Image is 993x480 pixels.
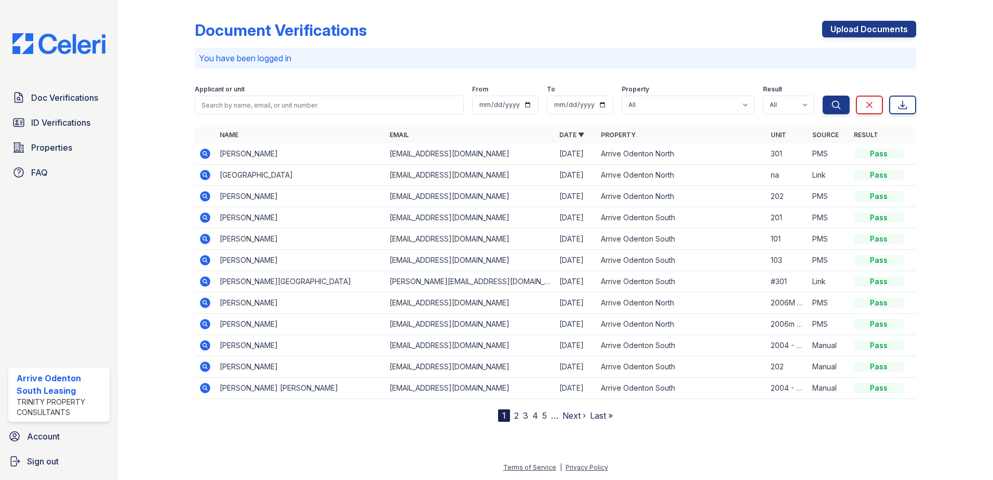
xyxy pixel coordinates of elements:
a: Next › [562,410,586,421]
div: Pass [854,234,904,244]
td: 202 [767,186,808,207]
a: Privacy Policy [566,463,608,471]
div: Pass [854,212,904,223]
div: Trinity Property Consultants [17,397,105,418]
td: [GEOGRAPHIC_DATA] [216,165,385,186]
td: [DATE] [555,186,597,207]
a: Sign out [4,451,114,472]
div: Pass [854,383,904,393]
div: | [560,463,562,471]
td: [EMAIL_ADDRESS][DOMAIN_NAME] [385,314,555,335]
label: Result [763,85,782,94]
td: Arrive Odenton South [597,207,767,229]
div: Pass [854,298,904,308]
td: [DATE] [555,143,597,165]
a: 4 [532,410,538,421]
label: Property [622,85,649,94]
td: [DATE] [555,250,597,271]
td: Arrive Odenton North [597,292,767,314]
a: Date ▼ [559,131,584,139]
td: Arrive Odenton North [597,314,767,335]
a: Name [220,131,238,139]
div: Arrive Odenton South Leasing [17,372,105,397]
a: Email [390,131,409,139]
div: Pass [854,255,904,265]
a: ID Verifications [8,112,110,133]
td: PMS [808,314,850,335]
a: Last » [590,410,613,421]
a: Unit [771,131,786,139]
td: Arrive Odenton North [597,143,767,165]
input: Search by name, email, or unit number [195,96,464,114]
td: [EMAIL_ADDRESS][DOMAIN_NAME] [385,165,555,186]
span: Account [27,430,60,443]
label: Applicant or unit [195,85,245,94]
div: Document Verifications [195,21,367,39]
td: PMS [808,143,850,165]
td: Arrive Odenton South [597,378,767,399]
td: Link [808,271,850,292]
td: [DATE] [555,356,597,378]
td: [EMAIL_ADDRESS][DOMAIN_NAME] [385,229,555,250]
td: PMS [808,250,850,271]
td: [PERSON_NAME] [216,314,385,335]
td: [EMAIL_ADDRESS][DOMAIN_NAME] [385,335,555,356]
a: Source [812,131,839,139]
div: Pass [854,191,904,202]
td: [EMAIL_ADDRESS][DOMAIN_NAME] [385,143,555,165]
a: Terms of Service [503,463,556,471]
td: [DATE] [555,165,597,186]
td: [DATE] [555,335,597,356]
td: 2006M #304 [767,292,808,314]
a: 5 [542,410,547,421]
td: Arrive Odenton North [597,165,767,186]
div: Pass [854,319,904,329]
td: #301 [767,271,808,292]
p: You have been logged in [199,52,912,64]
a: Upload Documents [822,21,916,37]
td: Manual [808,335,850,356]
td: [EMAIL_ADDRESS][DOMAIN_NAME] [385,378,555,399]
td: [DATE] [555,378,597,399]
td: Arrive Odenton South [597,335,767,356]
td: [PERSON_NAME][GEOGRAPHIC_DATA] [216,271,385,292]
td: [PERSON_NAME] [216,229,385,250]
td: Arrive Odenton North [597,186,767,207]
td: [PERSON_NAME] [216,292,385,314]
td: [PERSON_NAME] [216,186,385,207]
td: [PERSON_NAME] [216,143,385,165]
span: FAQ [31,166,48,179]
td: 2006m 304 [767,314,808,335]
td: [DATE] [555,207,597,229]
td: [PERSON_NAME] [216,356,385,378]
td: 101 [767,229,808,250]
div: Pass [854,362,904,372]
a: 2 [514,410,519,421]
div: Pass [854,276,904,287]
td: [DATE] [555,314,597,335]
td: Arrive Odenton South [597,250,767,271]
td: [PERSON_NAME] [PERSON_NAME] [216,378,385,399]
td: 103 [767,250,808,271]
td: Manual [808,356,850,378]
a: Result [854,131,878,139]
span: … [551,409,558,422]
td: Arrive Odenton South [597,271,767,292]
label: To [547,85,555,94]
a: Properties [8,137,110,158]
iframe: chat widget [949,438,983,470]
a: Account [4,426,114,447]
span: Sign out [27,455,59,468]
td: 202 [767,356,808,378]
a: Property [601,131,636,139]
td: [DATE] [555,292,597,314]
td: [PERSON_NAME] [216,335,385,356]
a: 3 [523,410,528,421]
a: FAQ [8,162,110,183]
td: Arrive Odenton South [597,229,767,250]
label: From [472,85,488,94]
td: Manual [808,378,850,399]
td: PMS [808,292,850,314]
td: [PERSON_NAME] [216,207,385,229]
